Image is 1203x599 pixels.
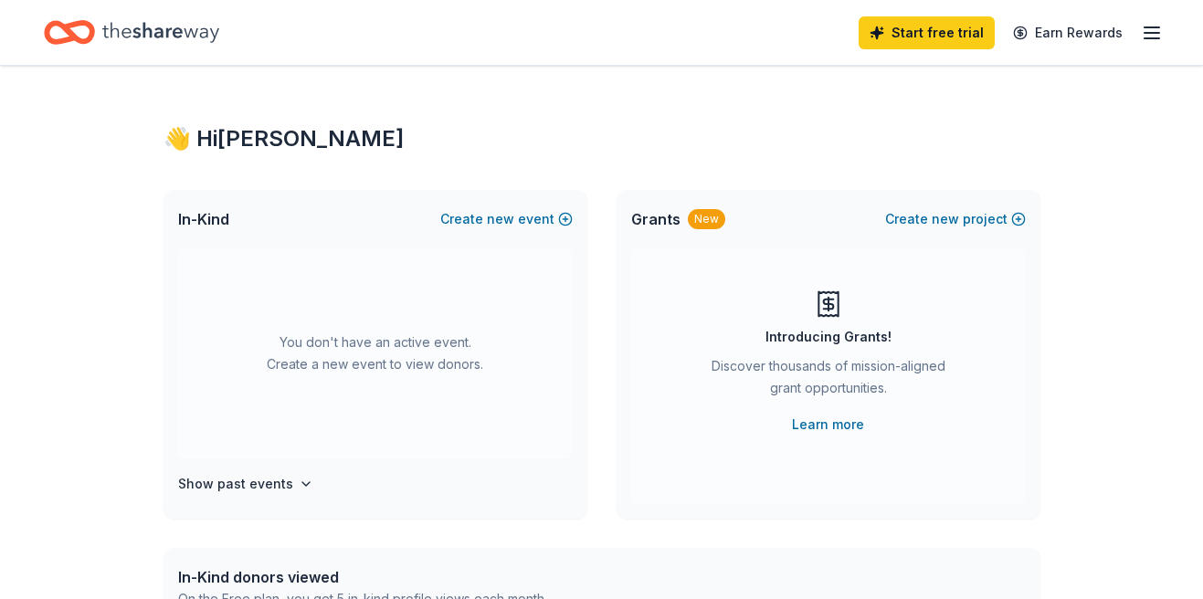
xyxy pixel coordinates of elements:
div: In-Kind donors viewed [178,566,547,588]
a: Start free trial [859,16,995,49]
span: In-Kind [178,208,229,230]
span: new [487,208,514,230]
div: 👋 Hi [PERSON_NAME] [164,124,1040,153]
h4: Show past events [178,473,293,495]
span: new [932,208,959,230]
span: Grants [631,208,681,230]
div: Introducing Grants! [765,326,892,348]
div: New [688,209,725,229]
a: Learn more [792,414,864,436]
button: Show past events [178,473,313,495]
div: Discover thousands of mission-aligned grant opportunities. [704,355,953,406]
a: Home [44,11,219,54]
div: You don't have an active event. Create a new event to view donors. [178,248,573,458]
button: Createnewevent [440,208,573,230]
a: Earn Rewards [1002,16,1134,49]
button: Createnewproject [885,208,1026,230]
